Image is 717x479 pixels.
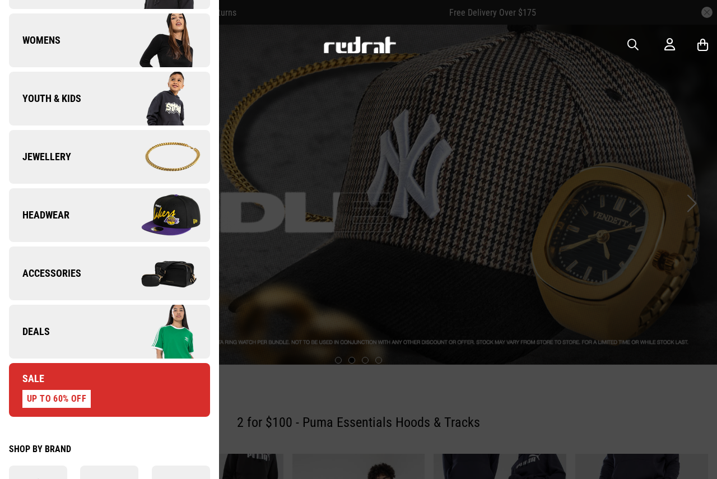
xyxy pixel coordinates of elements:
[9,208,69,222] span: Headwear
[9,34,60,47] span: Womens
[22,390,91,408] div: UP TO 60% OFF
[9,72,210,125] a: Youth & Kids Company
[9,150,71,164] span: Jewellery
[9,92,81,105] span: Youth & Kids
[109,12,209,68] img: Company
[9,4,43,38] button: Open LiveChat chat widget
[109,129,209,185] img: Company
[9,305,210,359] a: Deals Company
[9,363,210,417] a: Sale UP TO 60% OFF
[9,325,50,338] span: Deals
[109,71,209,127] img: Company
[9,267,81,280] span: Accessories
[9,247,210,300] a: Accessories Company
[109,245,209,301] img: Company
[109,187,209,243] img: Company
[9,130,210,184] a: Jewellery Company
[323,36,397,53] img: Redrat logo
[109,304,209,360] img: Company
[9,372,44,385] span: Sale
[9,188,210,242] a: Headwear Company
[9,13,210,67] a: Womens Company
[9,444,210,454] div: Shop by Brand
